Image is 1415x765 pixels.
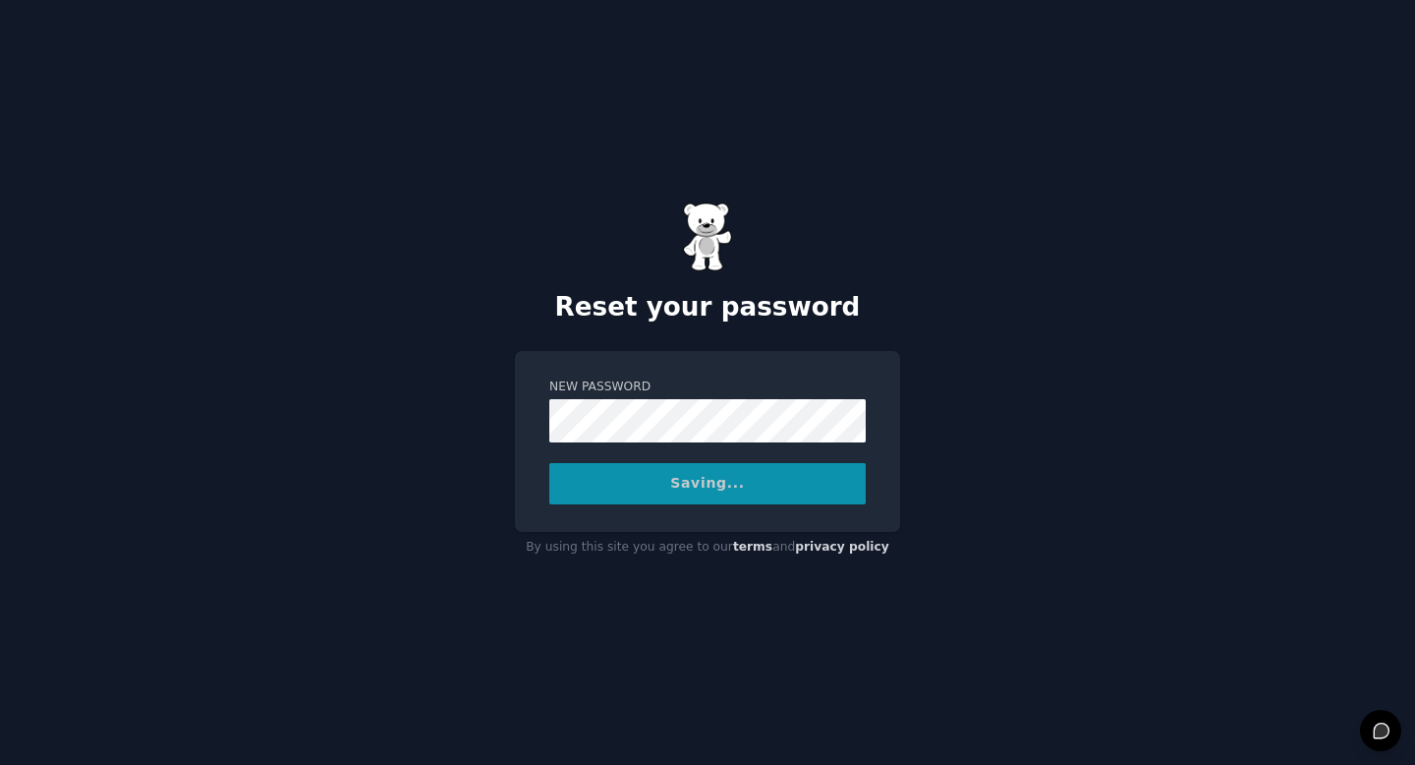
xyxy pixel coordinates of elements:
[683,203,732,271] img: Gummy Bear
[795,540,889,554] a: privacy policy
[733,540,772,554] a: terms
[549,379,866,396] label: New Password
[515,532,900,563] div: By using this site you agree to our and
[515,292,900,324] h2: Reset your password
